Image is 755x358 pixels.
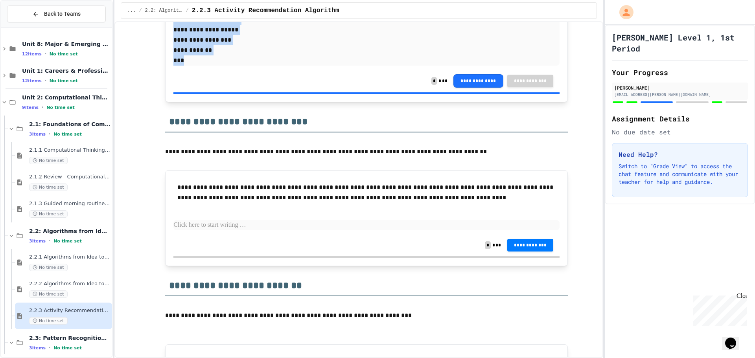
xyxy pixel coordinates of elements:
[22,51,42,57] span: 12 items
[29,121,110,128] span: 2.1: Foundations of Computational Thinking
[46,105,75,110] span: No time set
[29,334,110,341] span: 2.3: Pattern Recognition & Decomposition
[29,210,68,218] span: No time set
[22,67,110,74] span: Unit 1: Careers & Professionalism
[3,3,54,50] div: Chat with us now!Close
[42,104,43,110] span: •
[29,345,46,351] span: 3 items
[45,51,46,57] span: •
[145,7,183,14] span: 2.2: Algorithms from Idea to Flowchart
[50,78,78,83] span: No time set
[53,239,82,244] span: No time set
[614,92,746,97] div: [EMAIL_ADDRESS][PERSON_NAME][DOMAIN_NAME]
[29,264,68,271] span: No time set
[29,184,68,191] span: No time set
[22,105,39,110] span: 9 items
[29,132,46,137] span: 3 items
[611,3,635,21] div: My Account
[44,10,81,18] span: Back to Teams
[22,78,42,83] span: 12 items
[619,162,741,186] p: Switch to "Grade View" to access the chat feature and communicate with your teacher for help and ...
[612,113,748,124] h2: Assignment Details
[186,7,189,14] span: /
[29,281,110,287] span: 2.2.2 Algorithms from Idea to Flowchart - Review
[45,77,46,84] span: •
[722,327,747,350] iframe: chat widget
[22,94,110,101] span: Unit 2: Computational Thinking & Problem-Solving
[29,157,68,164] span: No time set
[29,174,110,180] span: 2.1.2 Review - Computational Thinking and Problem Solving
[29,228,110,235] span: 2.2: Algorithms from Idea to Flowchart
[50,51,78,57] span: No time set
[614,84,746,91] div: [PERSON_NAME]
[29,254,110,261] span: 2.2.1 Algorithms from Idea to Flowchart
[49,131,50,137] span: •
[612,67,748,78] h2: Your Progress
[127,7,136,14] span: ...
[690,292,747,326] iframe: chat widget
[29,290,68,298] span: No time set
[49,238,50,244] span: •
[29,147,110,154] span: 2.1.1 Computational Thinking and Problem Solving
[29,317,68,325] span: No time set
[612,32,748,54] h1: [PERSON_NAME] Level 1, 1st Period
[29,307,110,314] span: 2.2.3 Activity Recommendation Algorithm
[49,345,50,351] span: •
[29,200,110,207] span: 2.1.3 Guided morning routine flowchart
[192,6,339,15] span: 2.2.3 Activity Recommendation Algorithm
[22,40,110,48] span: Unit 8: Major & Emerging Technologies
[612,127,748,137] div: No due date set
[7,6,106,22] button: Back to Teams
[53,345,82,351] span: No time set
[53,132,82,137] span: No time set
[29,239,46,244] span: 3 items
[139,7,142,14] span: /
[619,150,741,159] h3: Need Help?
